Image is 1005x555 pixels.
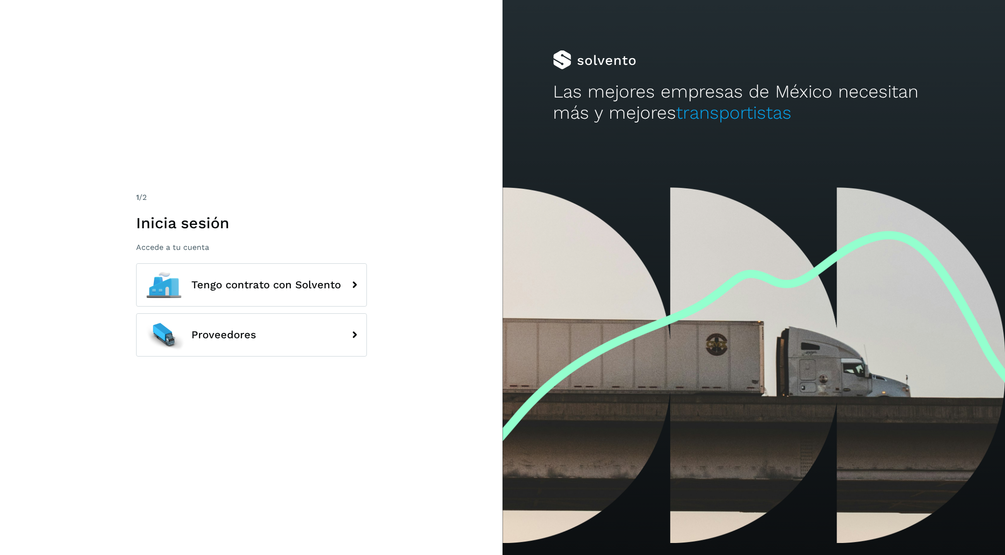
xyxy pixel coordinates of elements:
[136,192,367,203] div: /2
[676,102,791,123] span: transportistas
[136,313,367,357] button: Proveedores
[136,243,367,252] p: Accede a tu cuenta
[191,329,256,341] span: Proveedores
[553,81,955,124] h2: Las mejores empresas de México necesitan más y mejores
[136,193,139,202] span: 1
[136,263,367,307] button: Tengo contrato con Solvento
[136,214,367,232] h1: Inicia sesión
[191,279,341,291] span: Tengo contrato con Solvento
